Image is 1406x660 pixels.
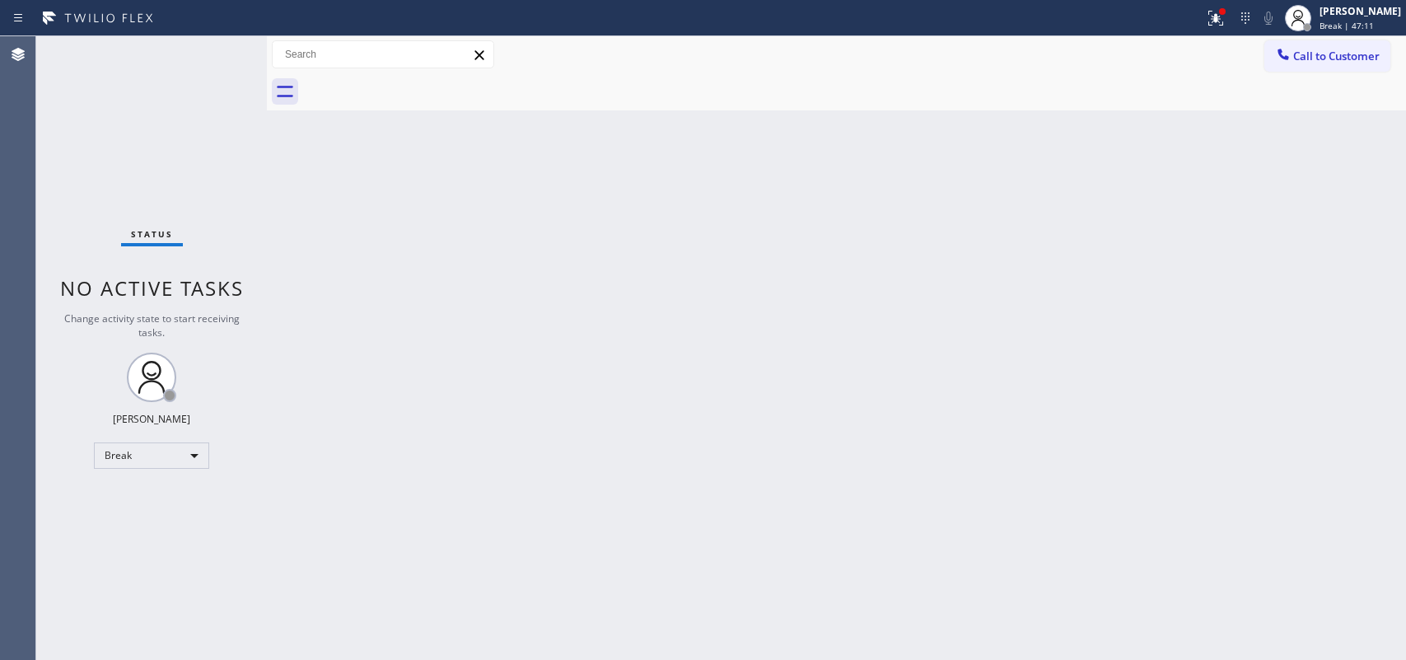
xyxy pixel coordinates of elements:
[131,228,173,240] span: Status
[1257,7,1280,30] button: Mute
[1320,20,1374,31] span: Break | 47:11
[64,311,240,339] span: Change activity state to start receiving tasks.
[273,41,493,68] input: Search
[1320,4,1401,18] div: [PERSON_NAME]
[1293,49,1380,63] span: Call to Customer
[60,274,244,302] span: No active tasks
[94,442,209,469] div: Break
[1264,40,1390,72] button: Call to Customer
[113,412,190,426] div: [PERSON_NAME]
